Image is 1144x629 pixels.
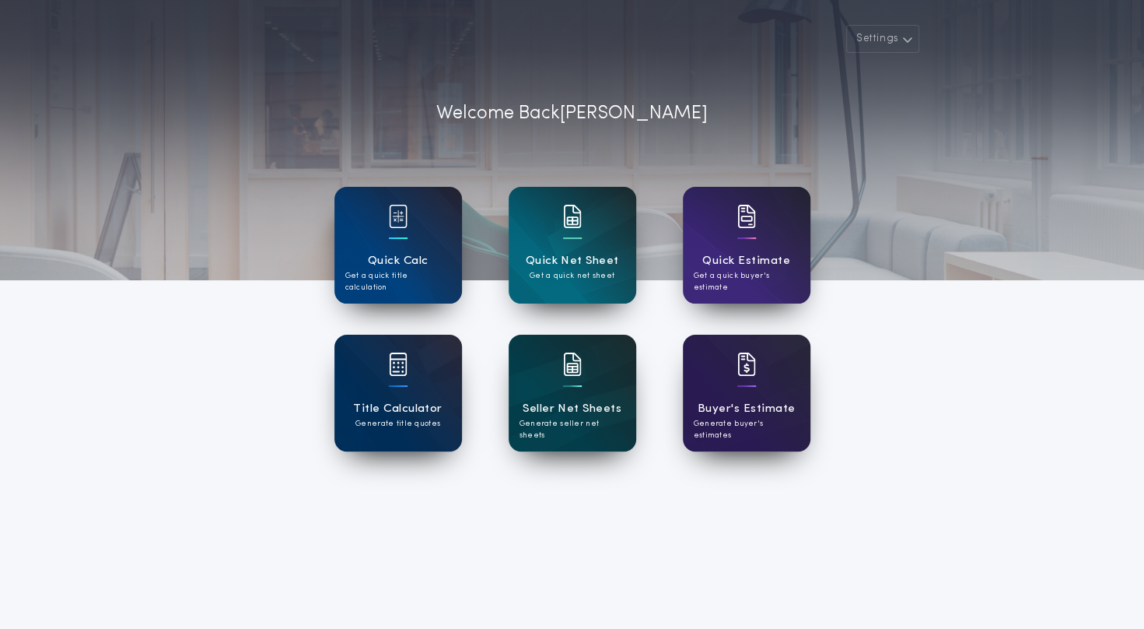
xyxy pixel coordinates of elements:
[737,205,756,228] img: card icon
[355,418,440,430] p: Generate title quotes
[389,353,408,376] img: card icon
[334,335,462,452] a: card iconTitle CalculatorGenerate title quotes
[526,252,619,270] h1: Quick Net Sheet
[563,353,582,376] img: card icon
[353,400,442,418] h1: Title Calculator
[694,418,799,441] p: Generate buyer's estimates
[702,252,790,270] h1: Quick Estimate
[563,205,582,228] img: card icon
[334,187,462,304] a: card iconQuick CalcGet a quick title calculation
[683,187,810,304] a: card iconQuick EstimateGet a quick buyer's estimate
[698,400,795,418] h1: Buyer's Estimate
[694,270,799,293] p: Get a quick buyer's estimate
[683,335,810,452] a: card iconBuyer's EstimateGenerate buyer's estimates
[436,100,708,128] p: Welcome Back [PERSON_NAME]
[509,187,636,304] a: card iconQuick Net SheetGet a quick net sheet
[520,418,625,441] p: Generate seller net sheets
[737,353,756,376] img: card icon
[368,252,429,270] h1: Quick Calc
[846,25,919,53] button: Settings
[345,270,451,293] p: Get a quick title calculation
[530,270,614,282] p: Get a quick net sheet
[389,205,408,228] img: card icon
[523,400,621,418] h1: Seller Net Sheets
[509,335,636,452] a: card iconSeller Net SheetsGenerate seller net sheets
